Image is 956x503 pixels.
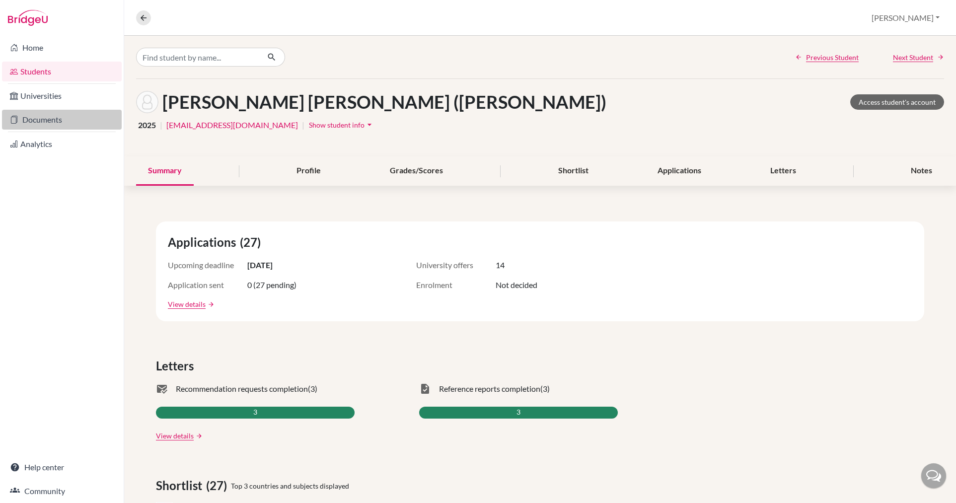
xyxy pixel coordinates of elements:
span: Shortlist [156,477,206,495]
span: 0 (27 pending) [247,279,296,291]
span: | [302,119,304,131]
span: Next Student [893,52,933,63]
a: Access student's account [850,94,944,110]
span: 3 [516,407,520,419]
span: Show student info [309,121,365,129]
span: University offers [416,259,496,271]
button: Show student infoarrow_drop_down [308,117,375,133]
i: arrow_drop_down [365,120,374,130]
span: [DATE] [247,259,273,271]
span: mark_email_read [156,383,168,395]
a: Analytics [2,134,122,154]
a: arrow_forward [206,301,215,308]
span: Not decided [496,279,537,291]
span: 14 [496,259,505,271]
span: Application sent [168,279,247,291]
a: Home [2,38,122,58]
span: | [160,119,162,131]
a: View details [156,431,194,441]
a: View details [168,299,206,309]
span: (27) [240,233,265,251]
span: Top 3 countries and subjects displayed [231,481,349,491]
a: Students [2,62,122,81]
a: [EMAIL_ADDRESS][DOMAIN_NAME] [166,119,298,131]
div: Shortlist [546,156,600,186]
span: Letters [156,357,198,375]
span: 3 [253,407,257,419]
span: Applications [168,233,240,251]
div: Grades/Scores [378,156,455,186]
span: 2025 [138,119,156,131]
span: (27) [206,477,231,495]
span: (3) [540,383,550,395]
span: Help [22,7,43,16]
a: Help center [2,457,122,477]
div: Applications [646,156,713,186]
a: Next Student [893,52,944,63]
a: Previous Student [795,52,859,63]
div: Letters [758,156,808,186]
img: Bridge-U [8,10,48,26]
span: Previous Student [806,52,859,63]
span: Upcoming deadline [168,259,247,271]
span: Reference reports completion [439,383,540,395]
button: [PERSON_NAME] [867,8,944,27]
a: Community [2,481,122,501]
div: Summary [136,156,194,186]
a: Universities [2,86,122,106]
img: Binh Minh (Harry) Bui's avatar [136,91,158,113]
input: Find student by name... [136,48,259,67]
div: Profile [285,156,333,186]
a: arrow_forward [194,432,203,439]
h1: [PERSON_NAME] [PERSON_NAME] ([PERSON_NAME]) [162,91,606,113]
span: Enrolment [416,279,496,291]
span: Recommendation requests completion [176,383,308,395]
div: Notes [899,156,944,186]
a: Documents [2,110,122,130]
span: task [419,383,431,395]
span: (3) [308,383,317,395]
